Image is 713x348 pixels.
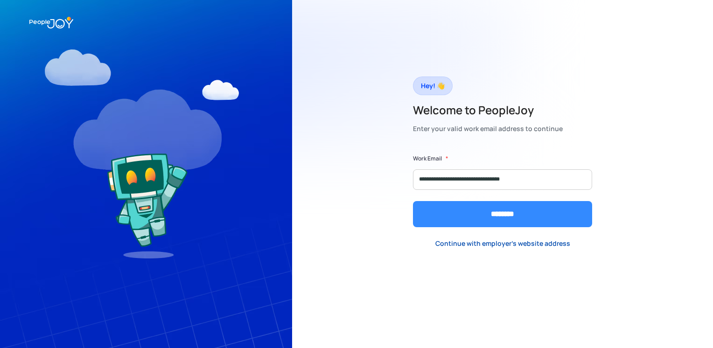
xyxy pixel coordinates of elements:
div: Enter your valid work email address to continue [413,122,563,135]
a: Continue with employer's website address [428,234,578,253]
h2: Welcome to PeopleJoy [413,103,563,118]
form: Form [413,154,592,227]
div: Continue with employer's website address [435,239,570,248]
div: Hey! 👋 [421,79,445,92]
label: Work Email [413,154,442,163]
